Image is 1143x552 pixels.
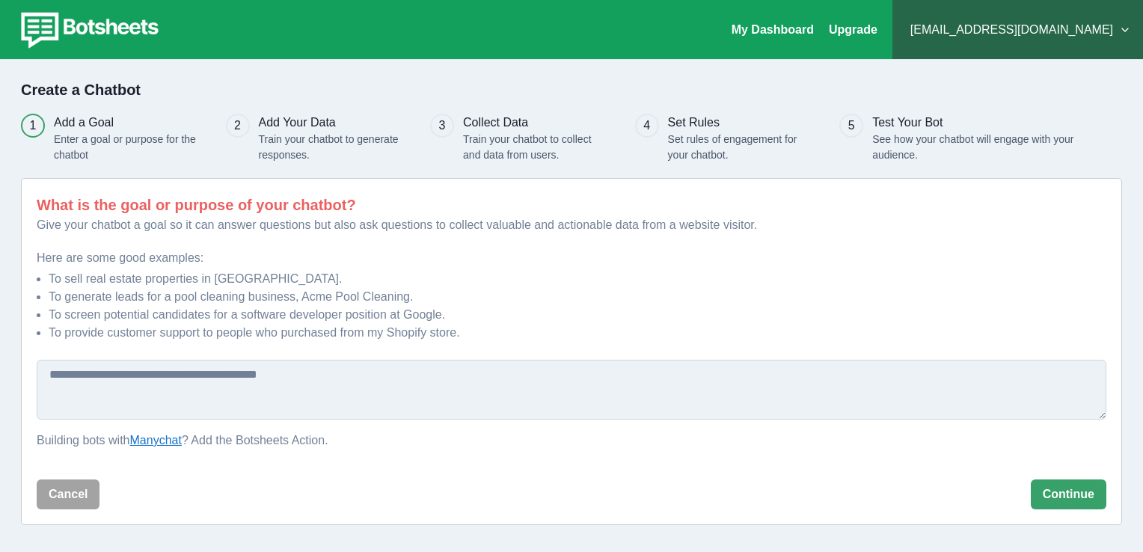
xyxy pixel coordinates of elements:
p: What is the goal or purpose of your chatbot? [37,194,1106,216]
li: To sell real estate properties in [GEOGRAPHIC_DATA]. [49,270,1106,288]
img: botsheets-logo.png [12,9,163,51]
li: To generate leads for a pool cleaning business, Acme Pool Cleaning. [49,288,1106,306]
p: Train your chatbot to collect and data from users. [463,132,607,163]
h3: Set Rules [668,114,812,132]
button: Continue [1031,479,1106,509]
h3: Collect Data [463,114,607,132]
h2: Create a Chatbot [21,81,1122,99]
h3: Add Your Data [259,114,403,132]
p: Train your chatbot to generate responses. [259,132,403,163]
p: See how your chatbot will engage with your audience. [872,132,1084,163]
div: 3 [439,117,446,135]
a: Upgrade [829,23,877,36]
div: 4 [643,117,650,135]
button: Cancel [37,479,99,509]
div: Progress [21,114,1122,163]
h3: Test Your Bot [872,114,1084,132]
div: 1 [30,117,37,135]
p: Enter a goal or purpose for the chatbot [54,132,198,163]
a: My Dashboard [732,23,814,36]
div: 2 [234,117,241,135]
h3: Add a Goal [54,114,198,132]
div: 5 [848,117,855,135]
button: [EMAIL_ADDRESS][DOMAIN_NAME] [904,15,1131,45]
li: To provide customer support to people who purchased from my Shopify store. [49,324,1106,342]
p: Give your chatbot a goal so it can answer questions but also ask questions to collect valuable an... [37,216,1106,234]
p: Set rules of engagement for your chatbot. [668,132,812,163]
li: To screen potential candidates for a software developer position at Google. [49,306,1106,324]
a: Manychat [130,434,182,447]
p: Here are some good examples: [37,249,1106,267]
p: Building bots with ? Add the Botsheets Action. [37,432,1106,450]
